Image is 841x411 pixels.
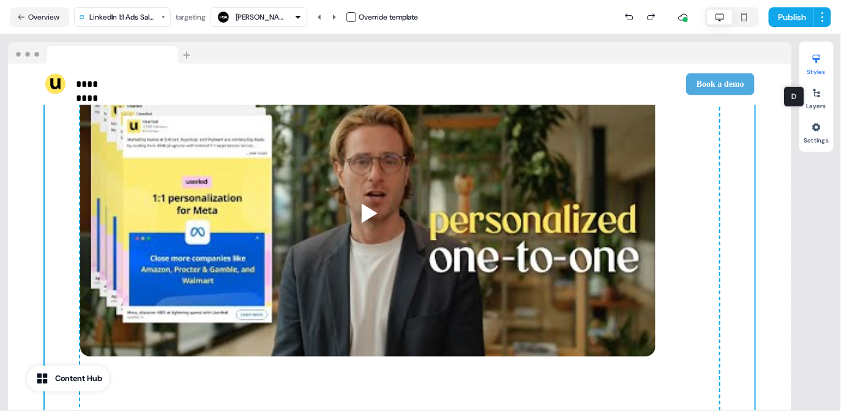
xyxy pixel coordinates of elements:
[55,372,102,385] div: Content Hub
[799,83,834,110] button: Layers
[89,11,157,23] div: LinkedIn 1:1 Ads Sales Template (APPROVED)
[799,49,834,76] button: Styles
[211,7,307,27] button: [PERSON_NAME]
[405,73,755,95] div: Book a demo
[359,11,418,23] div: Override template
[799,117,834,144] button: Settings
[783,86,804,107] div: D
[8,42,196,64] img: Browser topbar
[686,73,755,95] button: Book a demo
[769,7,814,27] button: Publish
[10,7,69,27] button: Overview
[27,366,110,391] button: Content Hub
[176,11,206,23] div: targeting
[236,11,285,23] div: [PERSON_NAME]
